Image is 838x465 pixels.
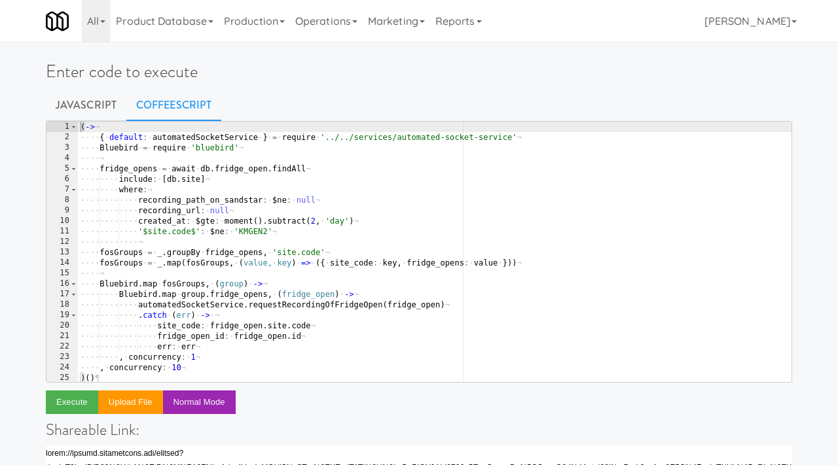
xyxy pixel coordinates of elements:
div: 14 [46,258,78,268]
a: Javascript [46,89,126,122]
button: Upload file [98,390,163,414]
div: 10 [46,216,78,226]
div: 18 [46,300,78,310]
a: CoffeeScript [126,89,221,122]
div: 21 [46,331,78,341]
div: 23 [46,352,78,362]
div: 7 [46,184,78,195]
div: 25 [46,373,78,383]
div: 3 [46,143,78,153]
div: 13 [46,247,78,258]
img: Micromart [46,10,69,33]
div: 24 [46,362,78,373]
h4: Shareable Link: [46,421,792,438]
div: 9 [46,205,78,216]
button: Execute [46,390,98,414]
div: 15 [46,268,78,279]
div: 1 [46,122,78,132]
div: 4 [46,153,78,164]
div: 17 [46,289,78,300]
div: 2 [46,132,78,143]
div: 5 [46,164,78,174]
div: 16 [46,279,78,289]
div: 11 [46,226,78,237]
div: 22 [46,341,78,352]
div: 12 [46,237,78,247]
div: 19 [46,310,78,320]
div: 6 [46,174,78,184]
button: Normal Mode [163,390,236,414]
div: 8 [46,195,78,205]
h1: Enter code to execute [46,62,792,81]
div: 20 [46,320,78,331]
